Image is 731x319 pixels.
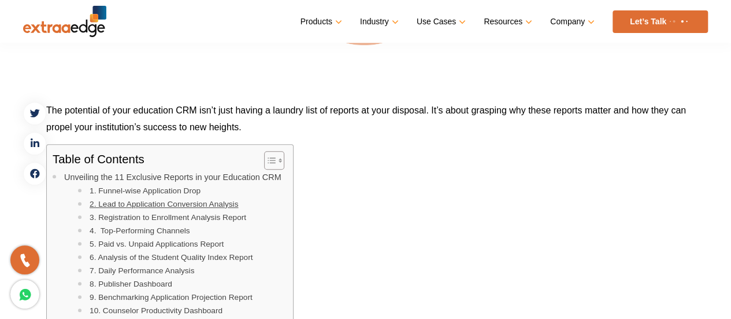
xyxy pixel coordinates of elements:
[90,211,246,224] a: 3. Registration to Enrollment Analysis Report
[90,185,201,197] a: 1. Funnel-wise Application Drop
[360,13,396,30] a: Industry
[64,171,281,184] a: Unveiling the 11 Exclusive Reports in your Education CRM
[90,278,172,291] a: 8. Publisher Dashboard
[90,225,190,237] a: 4. Top-Performing Channels
[90,198,238,211] a: 2. Lead to Application Conversion Analysis
[613,10,708,33] a: Let’s Talk
[300,13,340,30] a: Products
[484,13,530,30] a: Resources
[46,105,686,132] span: The potential of your education CRM isn’t just having a laundry list of reports at your disposal....
[90,251,253,264] a: 6. Analysis of the Student Quality Index Report
[23,102,46,125] a: twitter
[23,162,46,185] a: facebook
[90,291,253,304] a: 9. Benchmarking Application Projection Report
[90,238,224,251] a: 5. Paid vs. Unpaid Applications Report
[53,152,144,165] p: Table of Contents
[90,265,194,277] a: 7. Daily Performance Analysis
[23,132,46,155] a: linkedin
[255,151,281,170] a: Toggle Table of Content
[550,13,592,30] a: Company
[90,305,222,317] a: 10. Counselor Productivity Dashboard
[417,13,463,30] a: Use Cases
